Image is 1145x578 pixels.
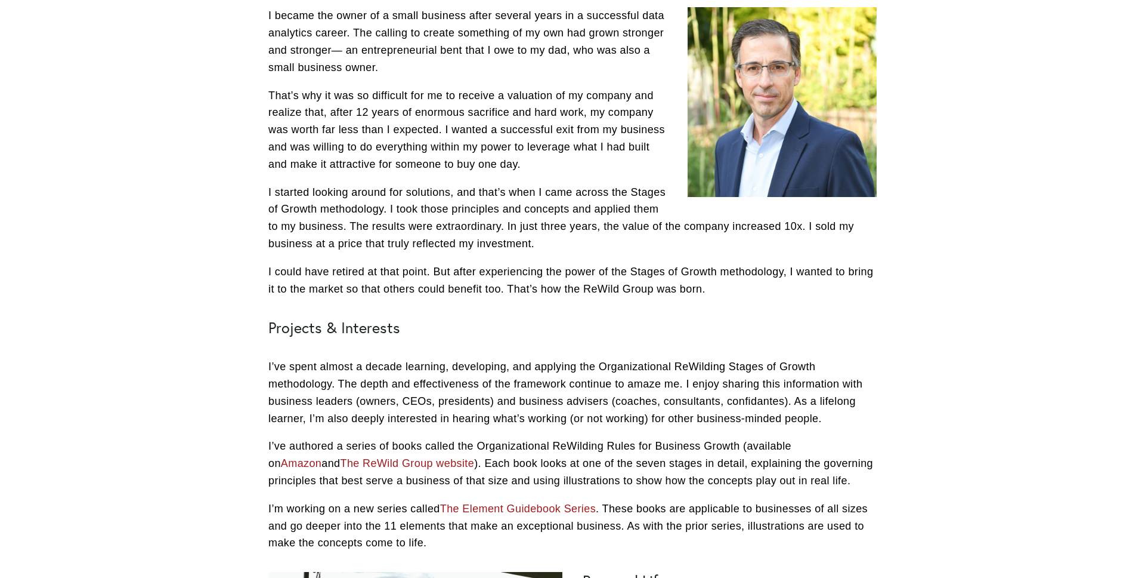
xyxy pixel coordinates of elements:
a: The ReWild Group website [341,457,475,469]
a: Amazon [281,457,321,469]
p: I’ve authored a series of books called the Organizational ReWilding Rules for Business Growth (av... [268,438,877,489]
p: That’s why it was so difficult for me to receive a valuation of my company and realize that, afte... [268,87,877,173]
p: I’m working on a new series called . These books are applicable to businesses of all sizes and go... [268,500,877,552]
p: I became the owner of a small business after several years in a successful data analytics career.... [268,7,877,76]
p: I’ve spent almost a decade learning, developing, and applying the Organizational ReWilding Stages... [268,358,877,427]
h2: Projects & Interests [268,319,877,337]
p: I could have retired at that point. But after experiencing the power of the Stages of Growth meth... [268,263,877,298]
p: I started looking around for solutions, and that’s when I came across the Stages of Growth method... [268,184,877,253]
a: The Element Guidebook Series [440,503,596,515]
